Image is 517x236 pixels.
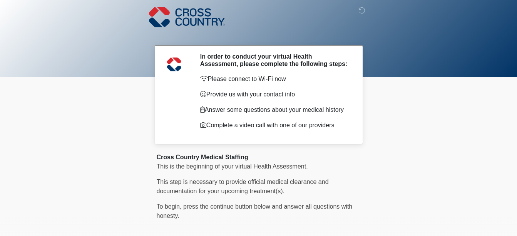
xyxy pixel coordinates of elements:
[157,179,329,194] span: This step is necessary to provide official medical clearance and documentation for your upcoming ...
[151,28,366,42] h1: ‎ ‎ ‎
[200,53,349,67] h2: In order to conduct your virtual Health Assessment, please complete the following steps:
[200,74,349,84] p: Please connect to Wi-Fi now
[157,153,361,162] div: Cross Country Medical Staffing
[200,121,349,130] p: Complete a video call with one of our providers
[149,6,225,28] img: Cross Country Logo
[200,90,349,99] p: Provide us with your contact info
[157,203,353,219] span: To begin, ﻿﻿﻿﻿﻿﻿﻿﻿﻿﻿press the continue button below and answer all questions with honesty.
[162,53,186,76] img: Agent Avatar
[157,163,308,170] span: This is the beginning of your virtual Health Assessment.
[200,105,349,115] p: Answer some questions about your medical history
